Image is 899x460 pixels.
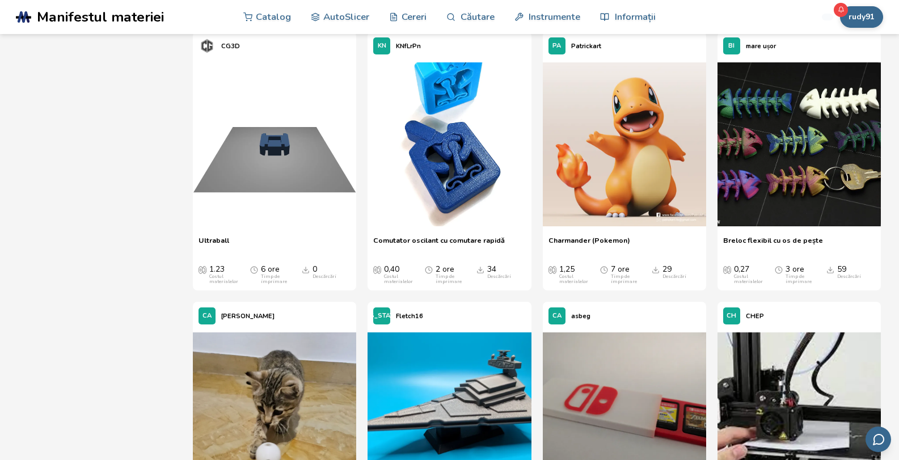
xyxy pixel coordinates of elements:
span: Cost mediu [548,265,556,274]
span: Cost mediu [723,265,731,274]
a: Profilul lui CG3DCG3D [193,32,246,60]
a: 1_Print_Preview [193,60,356,230]
font: [US_STATE] [364,311,400,320]
font: Descărcări [313,273,336,280]
font: Informații [615,10,656,23]
span: Descărcări [302,265,310,274]
font: 29 [662,264,672,275]
font: Timp de imprimare [786,273,812,285]
font: PA [552,41,561,50]
font: 3 ore [786,264,804,275]
a: Breloc flexibil cu os de pește [723,236,823,253]
font: 0,40 [384,264,399,275]
font: mare ușor [746,42,776,50]
font: Descărcări [487,273,511,280]
font: Timp de imprimare [436,273,462,285]
span: Cost mediu [199,265,206,274]
font: CA [552,311,562,320]
span: Descărcări [826,265,834,274]
font: 1.23 [209,264,225,275]
a: Comutator oscilant cu comutare rapidă [373,236,505,253]
font: AutoSlicer [323,10,369,23]
img: Profilul lui CG3D [199,37,216,54]
font: Comutator oscilant cu comutare rapidă [373,235,505,245]
font: Costul materialelor [384,273,413,285]
font: KN [378,41,386,50]
font: 2 ore [436,264,454,275]
span: Timp mediu de imprimare [250,265,258,274]
font: Catalog [256,10,291,23]
font: Cereri [402,10,427,23]
font: Timp de imprimare [611,273,637,285]
font: 0,27 [734,264,749,275]
span: Cost mediu [373,265,381,274]
span: Descărcări [476,265,484,274]
font: Timp de imprimare [261,273,287,285]
font: CA [202,311,212,320]
font: 1,25 [559,264,575,275]
font: 6 ore [261,264,280,275]
font: 59 [837,264,846,275]
font: Ultraball [199,235,229,245]
font: Costul materialelor [209,273,238,285]
font: Costul materialelor [559,273,588,285]
font: CH [727,311,736,320]
img: 1_Print_Preview [193,62,356,226]
a: Ultraball [199,236,229,253]
font: Fletch16 [396,312,423,320]
button: Trimiteți feedback prin e-mail [866,427,891,452]
span: Timp mediu de imprimare [425,265,433,274]
font: KNfLrPn [396,42,421,50]
font: 0 [313,264,317,275]
font: Căutare [461,10,495,23]
font: 34 [487,264,496,275]
a: Charmander (Pokemon) [548,236,630,253]
font: Costul materialelor [734,273,763,285]
font: asbeg [571,312,590,320]
font: BI [728,41,735,50]
button: rudy91 [840,6,883,28]
font: CG3D [221,42,240,50]
font: Descărcări [662,273,686,280]
font: [PERSON_NAME] [221,312,275,320]
span: Descărcări [652,265,660,274]
font: Instrumente [529,10,580,23]
font: Charmander (Pokemon) [548,235,630,245]
font: Manifestul materiei [37,7,164,27]
font: CHEP [746,312,764,320]
font: Breloc flexibil cu os de pește [723,235,823,245]
font: Patrickart [571,42,601,50]
font: Descărcări [837,273,861,280]
span: Timp mediu de imprimare [775,265,783,274]
font: rudy91 [849,11,875,22]
span: Timp mediu de imprimare [600,265,608,274]
font: 7 ore [611,264,630,275]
